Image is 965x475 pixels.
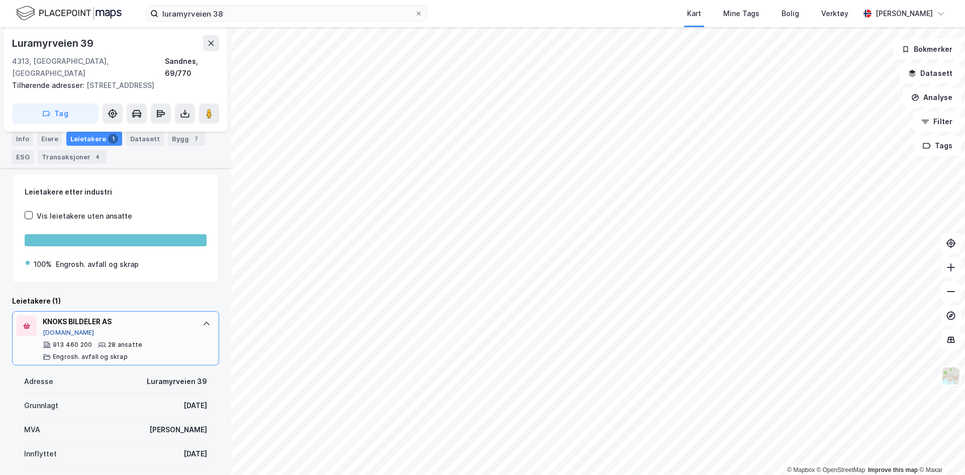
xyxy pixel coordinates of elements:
[903,87,961,108] button: Analyse
[687,8,701,20] div: Kart
[12,132,33,146] div: Info
[915,427,965,475] div: Kontrollprogram for chat
[821,8,848,20] div: Verktøy
[34,258,52,270] div: 100%
[900,63,961,83] button: Datasett
[24,424,40,436] div: MVA
[914,136,961,156] button: Tags
[876,8,933,20] div: [PERSON_NAME]
[12,81,86,89] span: Tilhørende adresser:
[782,8,799,20] div: Bolig
[24,375,53,388] div: Adresse
[787,466,815,473] a: Mapbox
[147,375,207,388] div: Luramyrveien 39
[817,466,865,473] a: OpenStreetMap
[53,353,128,361] div: Engrosh. avfall og skrap
[12,79,211,91] div: [STREET_ADDRESS]
[56,258,139,270] div: Engrosh. avfall og skrap
[915,427,965,475] iframe: Chat Widget
[183,448,207,460] div: [DATE]
[108,341,142,349] div: 28 ansatte
[43,329,94,337] button: [DOMAIN_NAME]
[12,150,34,164] div: ESG
[24,448,57,460] div: Innflyttet
[37,132,62,146] div: Eiere
[126,132,164,146] div: Datasett
[165,55,219,79] div: Sandnes, 69/770
[37,210,132,222] div: Vis leietakere uten ansatte
[25,186,207,198] div: Leietakere etter industri
[183,400,207,412] div: [DATE]
[43,316,192,328] div: KNOKS BILDELER AS
[893,39,961,59] button: Bokmerker
[16,5,122,22] img: logo.f888ab2527a4732fd821a326f86c7f29.svg
[12,35,95,51] div: Luramyrveien 39
[149,424,207,436] div: [PERSON_NAME]
[108,134,118,144] div: 1
[24,400,58,412] div: Grunnlagt
[38,150,107,164] div: Transaksjoner
[92,152,103,162] div: 4
[12,104,99,124] button: Tag
[66,132,122,146] div: Leietakere
[158,6,415,21] input: Søk på adresse, matrikkel, gårdeiere, leietakere eller personer
[191,134,201,144] div: 7
[941,366,960,386] img: Z
[12,55,165,79] div: 4313, [GEOGRAPHIC_DATA], [GEOGRAPHIC_DATA]
[12,295,219,307] div: Leietakere (1)
[53,341,92,349] div: 913 460 200
[913,112,961,132] button: Filter
[868,466,918,473] a: Improve this map
[168,132,205,146] div: Bygg
[723,8,759,20] div: Mine Tags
